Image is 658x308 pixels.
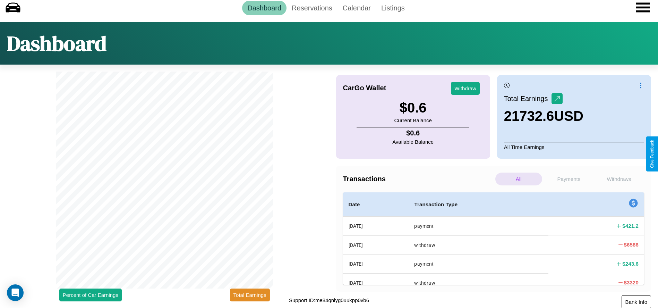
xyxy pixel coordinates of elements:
[546,173,592,185] p: Payments
[343,84,386,92] h4: CarGo Wallet
[409,273,548,292] th: withdraw
[59,289,122,301] button: Percent of Car Earnings
[409,255,548,273] th: payment
[394,100,431,116] h3: $ 0.6
[242,1,287,15] a: Dashboard
[349,200,403,209] h4: Date
[504,92,552,105] p: Total Earnings
[504,108,583,124] h3: 21732.6 USD
[624,241,639,248] h4: $ 6586
[596,173,642,185] p: Withdraws
[409,217,548,236] th: payment
[392,129,434,137] h4: $ 0.6
[622,260,639,267] h4: $ 243.6
[287,1,337,15] a: Reservations
[343,235,409,254] th: [DATE]
[650,140,655,168] div: Give Feedback
[343,217,409,236] th: [DATE]
[624,279,639,286] h4: $ 3320
[337,1,376,15] a: Calendar
[7,29,106,58] h1: Dashboard
[7,284,24,301] div: Open Intercom Messenger
[343,255,409,273] th: [DATE]
[622,222,639,230] h4: $ 421.2
[392,137,434,147] p: Available Balance
[409,235,548,254] th: withdraw
[414,200,543,209] h4: Transaction Type
[376,1,410,15] a: Listings
[230,289,270,301] button: Total Earnings
[504,142,644,152] p: All Time Earnings
[289,295,369,305] p: Support ID: me84qniyg0uukpp0vb6
[394,116,431,125] p: Current Balance
[451,82,480,95] button: Withdraw
[343,175,494,183] h4: Transactions
[343,273,409,292] th: [DATE]
[495,173,542,185] p: All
